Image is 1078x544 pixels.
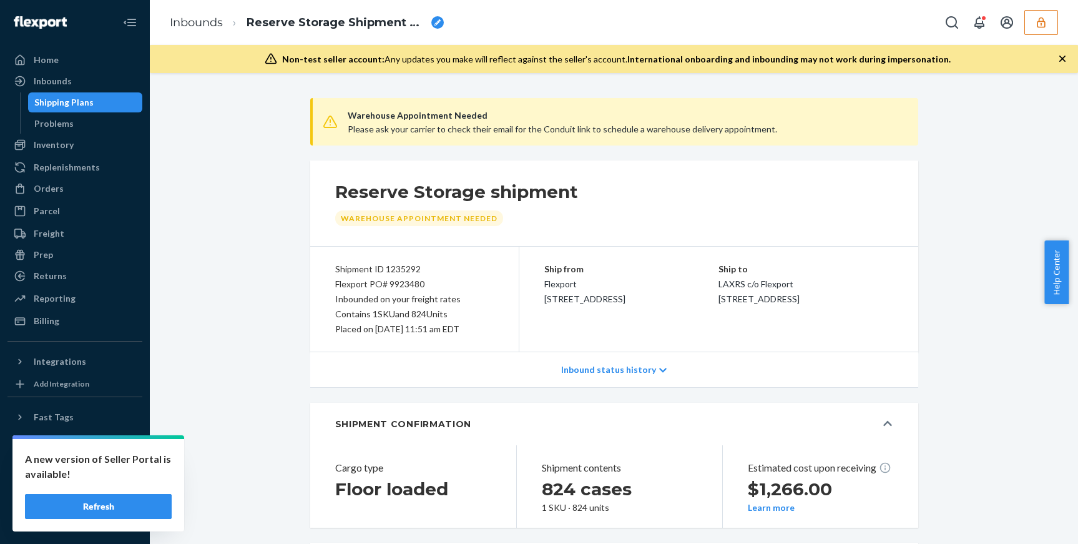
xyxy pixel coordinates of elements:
span: International onboarding and inbounding may not work during impersonation. [627,54,951,64]
div: Home [34,54,59,66]
div: Replenishments [34,161,100,174]
button: Fast Tags [7,407,142,427]
button: Close Navigation [117,10,142,35]
span: Warehouse Appointment Needed [348,108,903,123]
div: Orders [34,182,64,195]
div: Shipping Plans [34,96,94,109]
header: Shipment contents [542,460,687,475]
a: Returns [7,266,142,286]
div: Parcel [34,205,60,217]
a: Reporting [7,289,142,309]
p: Inbound status history [561,363,656,376]
div: Inbounds [34,75,72,87]
div: Contains 1 SKU and 824 Units [335,307,494,322]
button: Refresh [25,494,172,519]
p: Ship from [544,262,719,277]
a: Replenishments [7,157,142,177]
p: Estimated cost upon receiving [748,460,893,475]
div: Warehouse Appointment Needed [335,210,503,226]
a: Home [7,50,142,70]
button: Open Search Box [939,10,964,35]
span: Non-test seller account: [282,54,385,64]
span: [STREET_ADDRESS] [718,294,800,304]
a: Help Center [7,495,142,515]
p: Ship to [718,262,893,277]
p: LAXRS c/o Flexport [718,277,893,292]
a: Talk to Support [7,473,142,493]
a: Settings [7,452,142,472]
button: Give Feedback [7,516,142,536]
button: Open account menu [994,10,1019,35]
p: A new version of Seller Portal is available! [25,452,172,482]
div: 1 SKU · 824 units [542,503,687,513]
div: Reporting [34,292,76,305]
h2: 824 cases [542,478,687,500]
button: Open notifications [967,10,992,35]
h5: SHIPMENT CONFIRMATION [335,418,472,430]
a: Freight [7,224,142,244]
a: Parcel [7,201,142,221]
a: Add Fast Tag [7,432,142,447]
a: Problems [28,114,143,134]
span: Please ask your carrier to check their email for the Conduit link to schedule a warehouse deliver... [348,124,777,134]
a: Inbounds [170,16,223,29]
div: Flexport PO# 9923480 [335,277,494,292]
div: Freight [34,227,64,240]
a: Inventory [7,135,142,155]
div: Billing [34,315,59,327]
span: Reserve Storage Shipment STI14099140e4 [247,15,426,31]
h2: $1,266.00 [748,478,893,500]
img: Flexport logo [14,16,67,29]
button: Help Center [1044,240,1069,304]
div: Inbounded on your freight rates [335,292,494,307]
div: Placed on [DATE] 11:51 am EDT [335,322,494,337]
a: Orders [7,179,142,199]
div: Inventory [34,139,74,151]
header: Cargo type [335,460,481,475]
a: Shipping Plans [28,92,143,112]
a: Billing [7,311,142,331]
button: Learn more [748,503,795,513]
button: Integrations [7,352,142,372]
a: Prep [7,245,142,265]
div: Integrations [34,355,86,368]
a: Inbounds [7,71,142,91]
h2: Floor loaded [335,478,481,500]
div: Returns [34,270,67,282]
div: Add Integration [34,378,89,389]
div: Any updates you make will reflect against the seller's account. [282,53,951,66]
h2: Reserve Storage shipment [335,181,578,203]
div: Problems [34,117,74,130]
a: Add Integration [7,377,142,392]
div: Fast Tags [34,411,74,423]
button: SHIPMENT CONFIRMATION [310,403,918,445]
div: Add Fast Tag [34,434,79,445]
span: Flexport [STREET_ADDRESS] [544,279,625,304]
div: Shipment ID 1235292 [335,262,494,277]
div: Prep [34,249,53,261]
ol: breadcrumbs [160,4,454,41]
